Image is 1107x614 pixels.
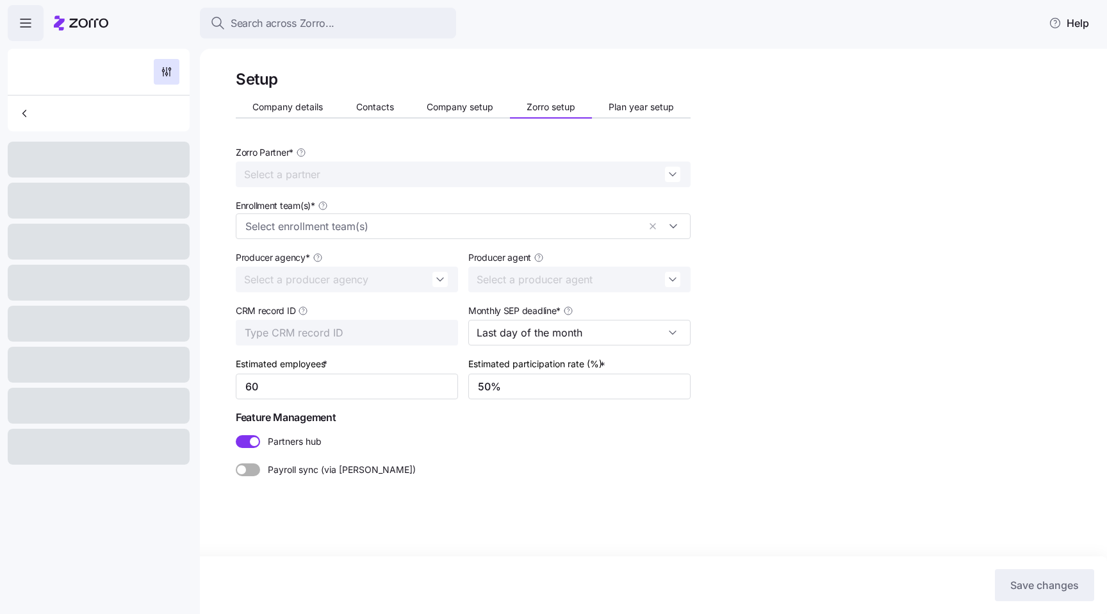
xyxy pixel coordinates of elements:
span: Company details [252,103,323,112]
button: Save changes [995,569,1094,601]
input: Type CRM record ID [236,320,458,345]
span: Monthly SEP deadline * [468,304,561,317]
input: Enter percent enrolled [468,374,691,399]
span: Zorro setup [527,103,575,112]
span: Partners hub [260,435,322,448]
input: Select a producer agent [468,267,691,292]
input: Select a producer agency [236,267,458,292]
input: Enter total employees [236,374,458,399]
span: Save changes [1010,577,1079,593]
input: Select a partner [236,162,691,187]
label: Estimated participation rate (%) [468,357,608,371]
span: Producer agency * [236,251,310,264]
button: Help [1038,10,1099,36]
label: Estimated employees [236,357,330,371]
span: Feature Management [236,410,691,426]
input: Select enrollment team(s) [245,218,639,235]
h1: Setup [236,69,278,89]
span: Search across Zorro... [231,15,334,31]
span: Help [1049,15,1089,31]
span: Company setup [427,103,493,112]
span: Producer agent [468,251,531,264]
button: Search across Zorro... [200,8,456,38]
span: Zorro Partner * [236,146,293,159]
span: Enrollment team(s) * [236,199,315,212]
span: CRM record ID [236,304,295,317]
span: Payroll sync (via [PERSON_NAME]) [260,463,416,476]
span: Contacts [356,103,394,112]
input: Select the monthly SEP deadline [468,320,691,345]
span: Plan year setup [609,103,674,112]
